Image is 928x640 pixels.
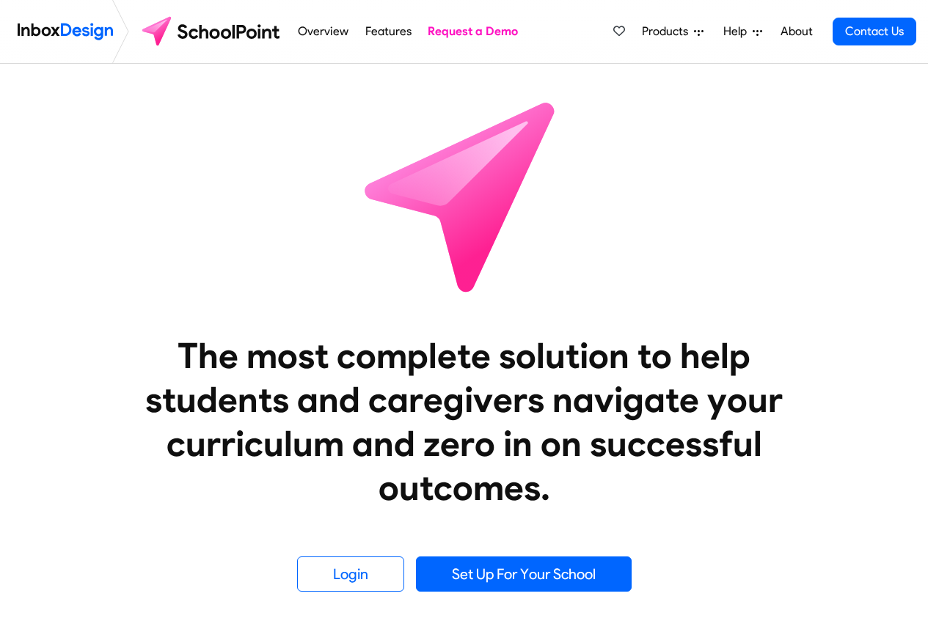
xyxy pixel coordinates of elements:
[723,23,753,40] span: Help
[717,17,768,46] a: Help
[332,64,596,328] img: icon_schoolpoint.svg
[297,556,404,592] a: Login
[642,23,694,40] span: Products
[416,556,632,592] a: Set Up For Your School
[424,17,522,46] a: Request a Demo
[636,17,709,46] a: Products
[776,17,816,46] a: About
[294,17,353,46] a: Overview
[833,18,916,45] a: Contact Us
[135,14,290,49] img: schoolpoint logo
[361,17,415,46] a: Features
[116,334,813,510] heading: The most complete solution to help students and caregivers navigate your curriculum and zero in o...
